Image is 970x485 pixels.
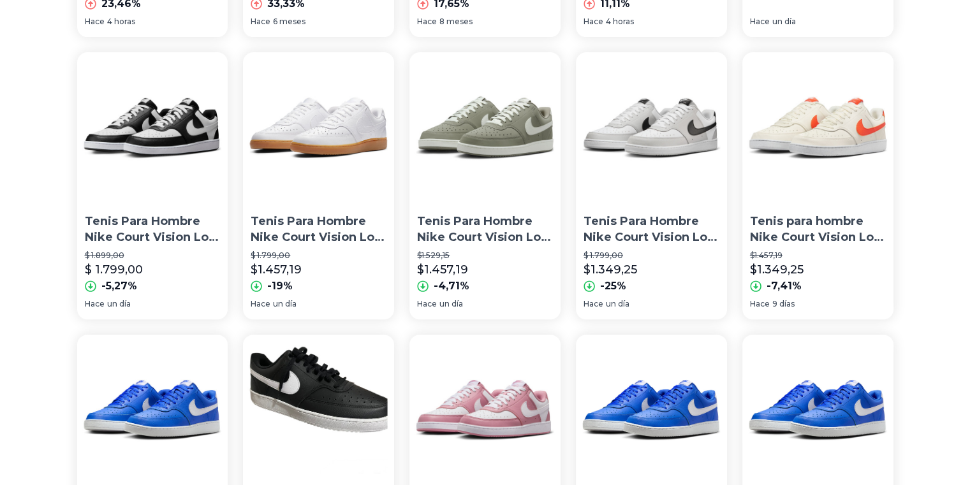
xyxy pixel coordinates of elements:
font: $ 1.899,00 [85,250,124,260]
font: Hace [750,17,770,26]
font: 9 días [772,299,795,308]
img: Tenis para hombre Nike Court Vision Low Next Nature Dh2987-115 [742,52,893,203]
font: -19% [267,280,293,292]
a: Tenis para hombre Nike Court Vision Low Next Nature Dh2987-115Tenis para hombre Nike Court Vision... [742,52,893,319]
font: $1.457,19 [417,263,468,277]
font: Tenis Para Hombre Nike Court Vision Low Gris Hv0927-097 [584,214,718,260]
img: Tenis Para Hombre Nike Court Vision Low Gris Hv0927-097 [576,52,727,203]
font: Hace [584,17,603,26]
font: $1.529,15 [417,250,450,260]
font: Tenis Para Hombre Nike Court Vision Low Hm9429-300 [417,214,552,260]
a: Tenis Para Hombre Nike Court Vision Low Gris Hv0927-097Tenis Para Hombre Nike Court Vision Low Gr... [576,52,727,319]
font: Hace [417,17,437,26]
a: Tenis Para Hombre Nike Court Vision Low Negro Hm9862-001Tenis Para Hombre Nike Court Vision Low N... [77,52,228,319]
font: 8 meses [439,17,473,26]
font: Hace [85,299,105,308]
img: Tenis Para Hombre Nike Court Vision Low Hm9429-300 [409,52,561,203]
font: un día [439,299,463,308]
img: Tenis Para Hombre Nike Court Vision Low Blanco Cd5463-105 [243,52,394,203]
font: un día [107,299,131,308]
a: Tenis Para Hombre Nike Court Vision Low Hm9429-300Tenis Para Hombre Nike Court Vision Low Hm9429-... [409,52,561,319]
font: Tenis para hombre Nike Court Vision Low Next Nature Dh2987-115 [750,214,885,275]
font: $1.349,25 [584,263,637,277]
font: $1.457,19 [251,263,302,277]
font: Hace [251,299,270,308]
font: Hace [251,17,270,26]
font: Tenis Para Hombre Nike Court Vision Low Blanco Cd5463-105 [251,214,385,260]
font: 6 meses [273,17,305,26]
font: Hace [584,299,603,308]
font: Hace [85,17,105,26]
font: -25% [600,280,626,292]
font: un día [772,17,796,26]
font: -4,71% [434,280,469,292]
font: 4 horas [107,17,135,26]
font: 4 horas [606,17,634,26]
font: un día [606,299,629,308]
font: un día [273,299,297,308]
font: -5,27% [101,280,137,292]
font: $ 1.799,00 [251,250,290,260]
font: Tenis Para Hombre Nike Court Vision Low Negro Hm9862-001 [85,214,219,260]
font: Hace [750,299,770,308]
font: $ 1.799,00 [584,250,623,260]
font: Hace [417,299,437,308]
font: $1.457,19 [750,250,783,260]
img: Tenis Para Hombre Nike Court Vision Low Negro Hm9862-001 [77,52,228,203]
font: $ 1.799,00 [85,263,143,277]
font: $1.349,25 [750,263,804,277]
font: -7,41% [767,280,802,292]
a: Tenis Para Hombre Nike Court Vision Low Blanco Cd5463-105Tenis Para Hombre Nike Court Vision Low ... [243,52,394,319]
